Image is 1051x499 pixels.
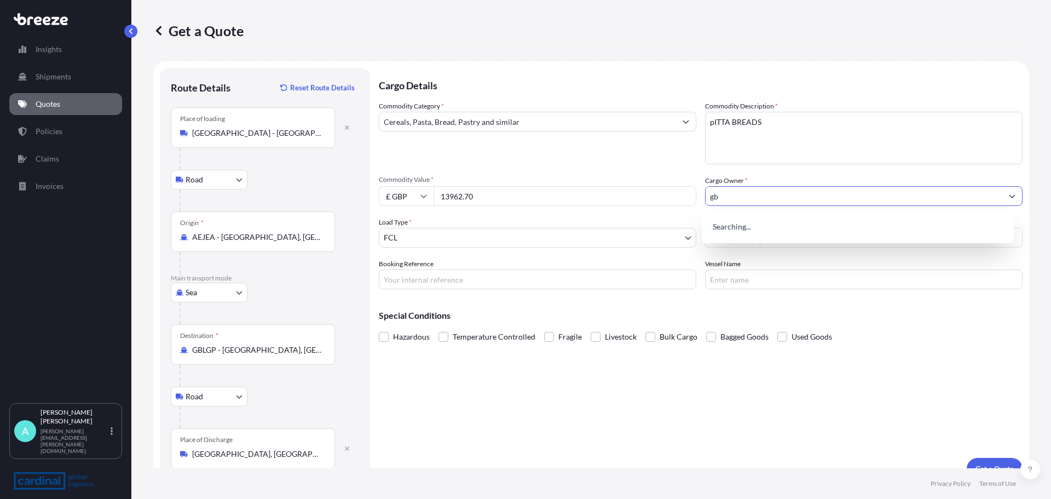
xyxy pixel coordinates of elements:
input: Your internal reference [379,269,696,289]
input: Place of Discharge [192,449,321,460]
p: Terms of Use [979,479,1016,488]
div: Place of loading [180,114,225,123]
label: Commodity Description [705,101,778,112]
span: Fragile [558,329,582,345]
span: Road [186,174,203,185]
p: Special Conditions [379,311,1023,320]
div: Suggestions [706,215,1010,239]
span: Road [186,391,203,402]
span: Used Goods [792,329,832,345]
img: organization-logo [14,472,93,490]
p: Route Details [171,81,230,94]
input: Full name [706,186,1002,206]
button: Show suggestions [676,112,696,131]
label: Booking Reference [379,259,434,269]
p: Searching... [706,215,1010,239]
p: Quotes [36,99,60,110]
label: Cargo Owner [705,175,748,186]
p: Reset Route Details [290,82,355,93]
span: Bagged Goods [720,329,769,345]
span: FCL [384,232,397,243]
p: Main transport mode [171,274,359,283]
p: Policies [36,126,62,137]
input: Enter name [705,269,1023,289]
p: Invoices [36,181,63,192]
p: Cargo Details [379,68,1023,101]
span: A [22,426,28,437]
button: Select transport [171,170,247,190]
p: Get a Quote [975,463,1014,474]
input: Select a commodity type [379,112,676,131]
button: Select transport [171,387,247,406]
button: Show suggestions [1002,186,1022,206]
div: Origin [180,219,204,227]
input: Type amount [434,186,696,206]
span: Livestock [605,329,637,345]
p: Insights [36,44,62,55]
div: Place of Discharge [180,435,233,444]
label: Commodity Category [379,101,444,112]
span: Bulk Cargo [660,329,697,345]
input: Place of loading [192,128,321,139]
span: Hazardous [393,329,430,345]
span: Temperature Controlled [453,329,535,345]
div: Destination [180,331,218,340]
p: Privacy Policy [931,479,971,488]
span: Load Type [379,217,412,228]
input: Destination [192,345,321,355]
span: Commodity Value [379,175,696,184]
p: [PERSON_NAME] [PERSON_NAME] [41,408,108,426]
p: Claims [36,153,59,164]
p: Get a Quote [153,22,244,39]
p: Shipments [36,71,71,82]
input: Origin [192,232,321,243]
p: [PERSON_NAME][EMAIL_ADDRESS][PERSON_NAME][DOMAIN_NAME] [41,428,108,454]
span: Sea [186,287,197,298]
button: Select transport [171,283,247,302]
label: Vessel Name [705,259,741,269]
